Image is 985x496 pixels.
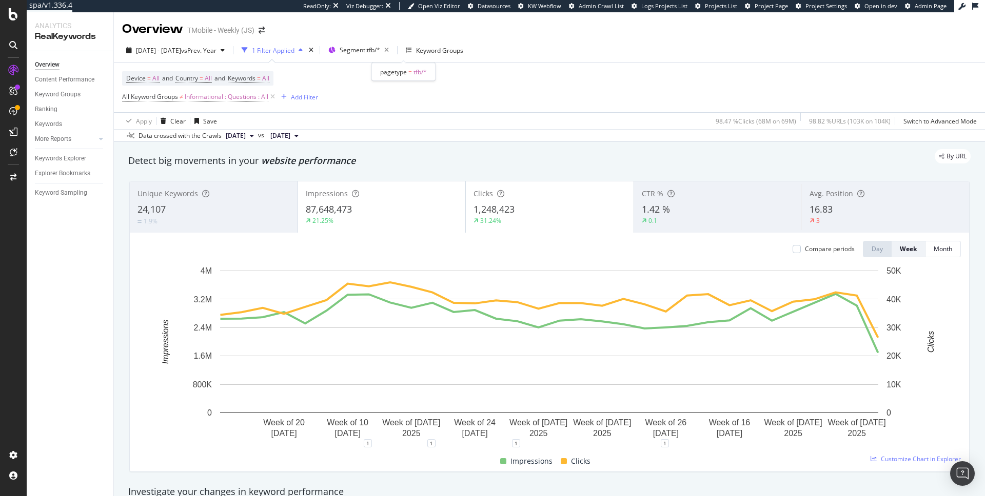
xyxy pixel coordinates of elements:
[641,2,687,10] span: Logs Projects List
[402,429,421,438] text: 2025
[35,104,57,115] div: Ranking
[228,74,255,82] span: Keywords
[887,352,901,360] text: 20K
[510,455,553,467] span: Impressions
[35,74,94,85] div: Content Performance
[810,203,833,215] span: 16.83
[864,2,897,10] span: Open in dev
[382,418,440,427] text: Week of [DATE]
[152,71,160,86] span: All
[887,266,901,275] text: 50K
[214,74,225,82] span: and
[816,216,820,225] div: 3
[784,429,802,438] text: 2025
[122,113,152,129] button: Apply
[312,216,333,225] div: 21.25%
[35,31,105,43] div: RealKeywords
[573,418,631,427] text: Week of [DATE]
[480,216,501,225] div: 31.24%
[927,331,935,353] text: Clicks
[474,189,493,198] span: Clicks
[887,380,901,389] text: 10K
[226,131,246,140] span: 2025 Aug. 1st
[346,2,383,10] div: Viz Debugger:
[855,2,897,10] a: Open in dev
[903,117,977,126] div: Switch to Advanced Mode
[35,188,106,198] a: Keyword Sampling
[35,153,86,164] div: Keywords Explorer
[529,429,548,438] text: 2025
[35,59,106,70] a: Overview
[887,323,901,332] text: 30K
[257,74,261,82] span: =
[478,2,510,10] span: Datasources
[307,45,316,55] div: times
[201,266,212,275] text: 4M
[642,189,663,198] span: CTR %
[468,2,510,10] a: Datasources
[474,203,515,215] span: 1,248,423
[263,418,305,427] text: Week of 20
[579,2,624,10] span: Admin Crawl List
[138,265,961,443] svg: A chart.
[632,2,687,10] a: Logs Projects List
[454,418,496,427] text: Week of 24
[144,217,157,225] div: 1.9%
[136,117,152,126] div: Apply
[512,439,520,447] div: 1
[35,168,90,179] div: Explorer Bookmarks
[193,323,212,332] text: 2.4M
[925,241,961,257] button: Month
[238,42,307,58] button: 1 Filter Applied
[340,46,380,54] span: Segment: tfb/*
[122,42,229,58] button: [DATE] - [DATE]vsPrev. Year
[593,429,612,438] text: 2025
[805,244,855,253] div: Compare periods
[848,429,866,438] text: 2025
[306,203,352,215] span: 87,648,473
[642,203,670,215] span: 1.42 %
[259,27,265,34] div: arrow-right-arrow-left
[661,439,669,447] div: 1
[569,2,624,10] a: Admin Crawl List
[828,418,886,427] text: Week of [DATE]
[427,439,436,447] div: 1
[190,113,217,129] button: Save
[915,2,947,10] span: Admin Page
[193,295,212,303] text: 3.2M
[509,418,567,427] text: Week of [DATE]
[181,46,216,55] span: vs Prev. Year
[416,46,463,55] div: Keyword Groups
[126,74,146,82] span: Device
[147,74,151,82] span: =
[934,244,952,253] div: Month
[291,93,318,101] div: Add Filter
[185,90,268,104] span: Informational : Questions : All
[35,59,60,70] div: Overview
[810,189,853,198] span: Avg. Position
[764,418,822,427] text: Week of [DATE]
[796,2,847,10] a: Project Settings
[881,454,961,463] span: Customize Chart in Explorer
[528,2,561,10] span: KW Webflow
[905,2,947,10] a: Admin Page
[136,46,181,55] span: [DATE] - [DATE]
[872,244,883,253] div: Day
[35,89,106,100] a: Keyword Groups
[408,68,412,76] span: =
[324,42,393,58] button: Segment:tfb/*
[413,68,427,76] span: tfb/*
[518,2,561,10] a: KW Webflow
[137,220,142,223] img: Equal
[716,117,796,126] div: 98.47 % Clicks ( 68M on 69M )
[887,408,891,417] text: 0
[645,418,687,427] text: Week of 26
[887,295,901,303] text: 40K
[695,2,737,10] a: Projects List
[950,461,975,486] div: Open Intercom Messenger
[161,320,170,364] text: Impressions
[303,2,331,10] div: ReadOnly:
[193,352,212,360] text: 1.6M
[935,149,971,163] div: legacy label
